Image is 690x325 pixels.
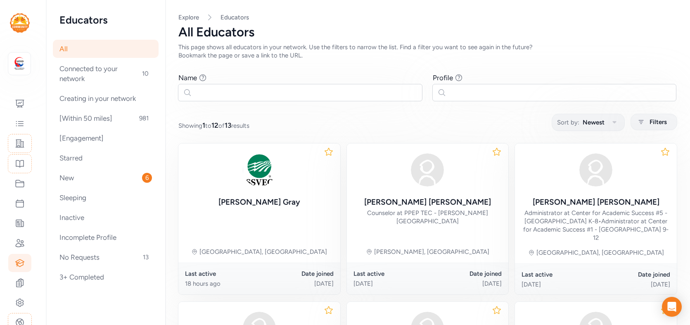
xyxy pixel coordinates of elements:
[536,249,664,257] div: [GEOGRAPHIC_DATA], [GEOGRAPHIC_DATA]
[211,121,218,129] span: 12
[353,270,428,278] div: Last active
[142,173,152,183] span: 6
[178,120,249,130] span: Showing to of results
[53,109,159,127] div: [Within 50 miles]
[427,270,502,278] div: Date joined
[557,117,579,127] span: Sort by:
[596,270,670,279] div: Date joined
[53,40,159,58] div: All
[598,217,601,225] span: •
[53,248,159,266] div: No Requests
[53,60,159,88] div: Connected to your network
[433,73,453,83] div: Profile
[221,13,249,22] a: Educators
[533,196,659,208] div: [PERSON_NAME] [PERSON_NAME]
[576,150,616,190] img: avatar38fbb18c.svg
[596,280,670,289] div: [DATE]
[408,150,447,190] img: avatar38fbb18c.svg
[202,121,205,129] span: 1
[59,13,152,26] h2: Educators
[259,280,334,288] div: [DATE]
[53,149,159,167] div: Starred
[364,196,491,208] div: [PERSON_NAME] [PERSON_NAME]
[522,270,596,279] div: Last active
[178,43,548,60] div: This page shows all educators in your network. Use the filters to narrow the list. Find a filter ...
[53,89,159,108] div: Creating in your network
[353,209,502,225] div: Counselor at PPEP TEC - [PERSON_NAME][GEOGRAPHIC_DATA]
[427,280,502,288] div: [DATE]
[374,248,489,256] div: [PERSON_NAME], [GEOGRAPHIC_DATA]
[10,55,28,73] img: logo
[662,297,682,317] div: Open Intercom Messenger
[178,13,677,22] nav: Breadcrumb
[353,280,428,288] div: [DATE]
[136,113,152,123] span: 981
[583,117,605,127] span: Newest
[140,252,152,262] span: 13
[178,14,199,21] a: Explore
[522,280,596,289] div: [DATE]
[225,121,231,129] span: 13
[53,268,159,286] div: 3+ Completed
[239,150,279,190] img: wDzxVvcmTTKlLtnd9lIG
[522,209,670,242] div: Administrator at Center for Academic Success #5 - [GEOGRAPHIC_DATA] K-8 Administrator at Center f...
[185,270,259,278] div: Last active
[650,117,667,127] span: Filters
[10,13,30,33] img: logo
[259,270,334,278] div: Date joined
[178,25,677,40] div: All Educators
[552,114,625,131] button: Sort by:Newest
[53,169,159,187] div: New
[53,228,159,246] div: Incomplete Profile
[218,196,300,208] div: [PERSON_NAME] Gray
[53,129,159,147] div: [Engagement]
[185,280,259,288] div: 18 hours ago
[53,189,159,207] div: Sleeping
[139,69,152,79] span: 10
[53,208,159,227] div: Inactive
[199,248,327,256] div: [GEOGRAPHIC_DATA], [GEOGRAPHIC_DATA]
[178,73,197,83] div: Name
